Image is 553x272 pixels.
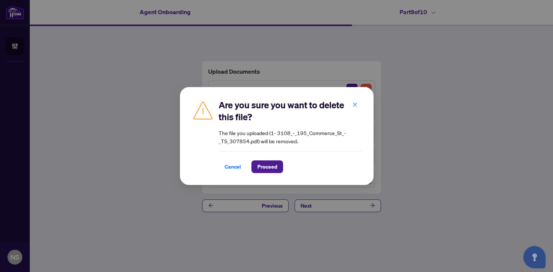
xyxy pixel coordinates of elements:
img: caution [192,99,214,121]
h2: Are you sure you want to delete this file? [219,99,362,123]
button: Open asap [523,246,546,268]
span: close [352,102,357,107]
span: Proceed [257,161,277,173]
span: Cancel [225,161,241,173]
button: Cancel [219,160,247,173]
button: Proceed [251,160,283,173]
div: The file you uploaded (1- 3108_-_195_Commerce_St_-_TS_307854.pdf) will be removed. [219,99,362,173]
